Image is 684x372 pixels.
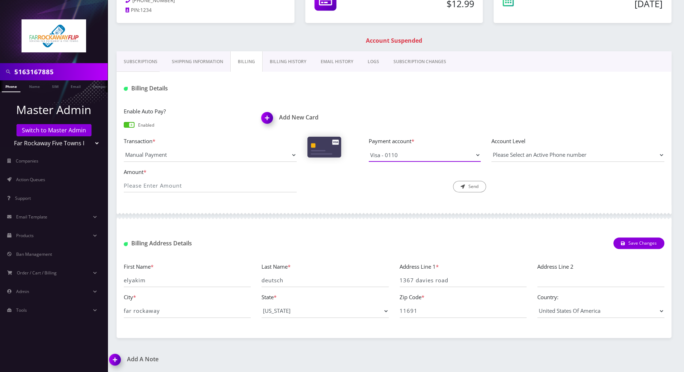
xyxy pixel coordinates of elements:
[118,37,670,44] h1: Account Suspended
[138,122,154,128] p: Enabled
[537,293,558,301] label: Country:
[16,307,27,313] span: Tools
[124,107,251,116] label: Enable Auto Pay?
[124,85,297,92] h1: Billing Details
[258,110,279,131] img: Add New Card
[124,240,297,247] h1: Billing Address Details
[16,214,47,220] span: Email Template
[126,7,140,14] a: PIN:
[263,51,313,72] a: Billing History
[261,114,388,121] a: Add New CardAdd New Card
[307,137,341,157] img: Cards
[16,251,52,257] span: Ban Management
[16,288,29,295] span: Admin
[124,273,251,287] input: First Name
[261,263,291,271] label: Last Name
[16,158,38,164] span: Companies
[230,51,263,72] a: Billing
[386,51,453,72] a: SUBSCRIPTION CHANGES
[261,273,388,287] input: Last Name
[140,7,152,13] span: 1234
[15,195,31,201] span: Support
[313,51,360,72] a: EMAIL HISTORY
[165,51,230,72] a: Shipping Information
[124,293,136,301] label: City
[17,270,57,276] span: Order / Cart / Billing
[537,263,574,271] label: Address Line 2
[124,179,297,192] input: Please Enter Amount
[14,65,106,79] input: Search in Company
[16,232,34,239] span: Products
[124,168,297,176] label: Amount
[400,304,527,318] input: Zip
[400,273,527,287] input: Address Line 1
[400,263,439,271] label: Address Line 1
[124,304,251,318] input: City
[22,19,86,52] img: Far Rockaway Five Towns Flip
[453,181,486,192] button: Send
[16,176,45,183] span: Action Queues
[261,114,388,121] h1: Add New Card
[613,237,664,249] button: Save Changes
[2,80,20,92] a: Phone
[124,263,154,271] label: First Name
[67,80,84,91] a: Email
[491,137,664,145] label: Account Level
[124,242,128,246] img: Billing Address Detail
[124,137,297,145] label: Transaction
[109,356,389,363] a: Add A Note
[400,293,424,301] label: Zip Code
[124,87,128,91] img: Billing Details
[89,80,113,91] a: Company
[25,80,43,91] a: Name
[360,51,386,72] a: LOGS
[117,51,165,72] a: Subscriptions
[16,124,91,136] a: Switch to Master Admin
[48,80,62,91] a: SIM
[261,293,277,301] label: State
[369,137,481,145] label: Payment account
